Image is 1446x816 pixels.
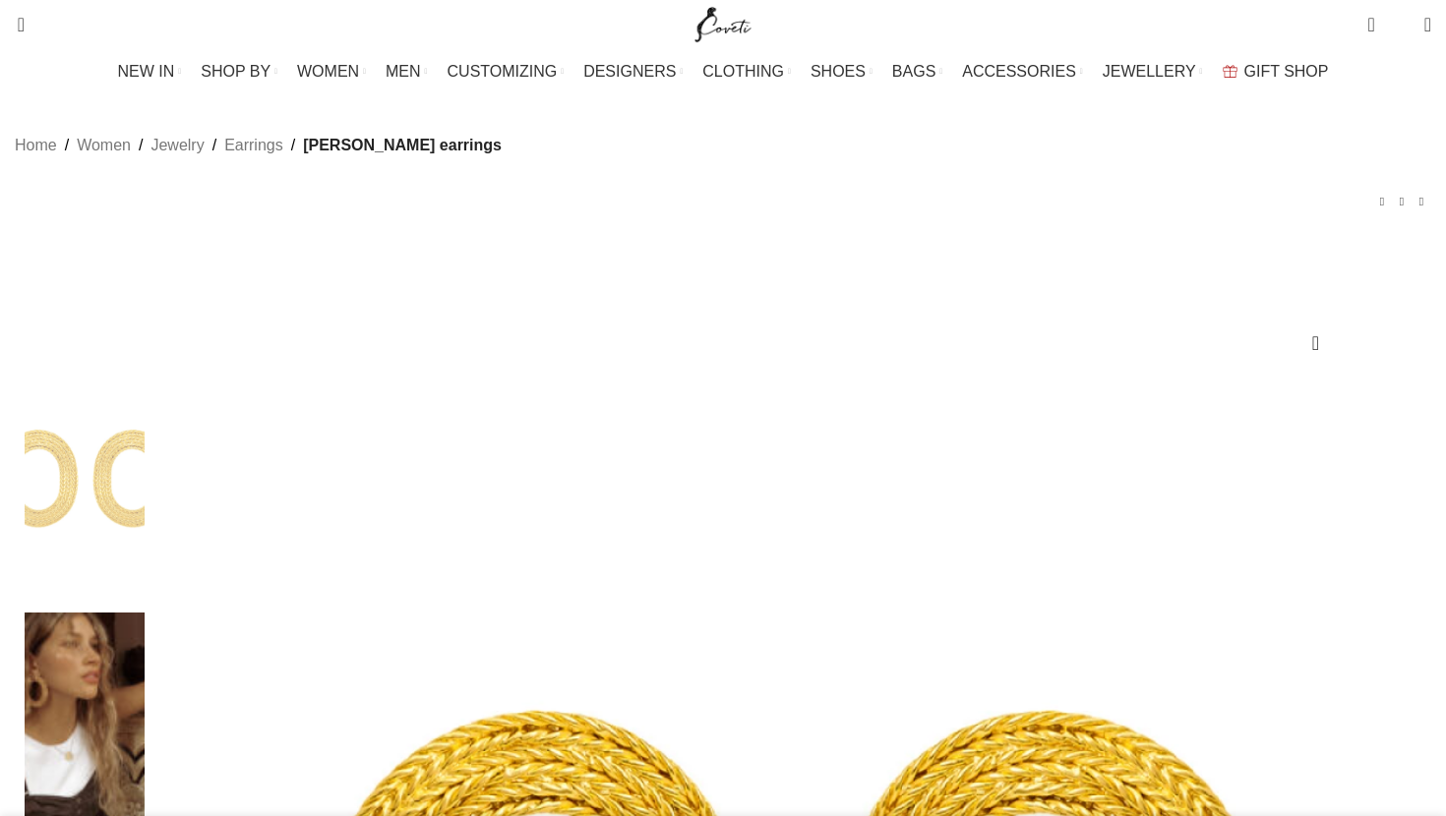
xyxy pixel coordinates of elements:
a: SHOES [811,52,873,91]
a: CLOTHING [702,52,791,91]
a: SHOP BY [201,52,277,91]
a: Jewelry [151,133,204,158]
a: Search [5,5,25,44]
span: WOMEN [297,62,359,81]
a: JEWELLERY [1103,52,1203,91]
a: Next product [1412,192,1431,211]
span: CUSTOMIZING [448,62,558,81]
a: 0 [1357,5,1384,44]
a: NEW IN [118,52,182,91]
a: BAGS [892,52,942,91]
a: WOMEN [297,52,366,91]
nav: Breadcrumb [15,133,502,158]
span: JEWELLERY [1103,62,1196,81]
a: MEN [386,52,427,91]
span: GIFT SHOP [1244,62,1329,81]
a: Home [15,133,57,158]
a: Site logo [691,15,756,31]
a: ACCESSORIES [962,52,1083,91]
div: Main navigation [5,52,1441,91]
a: GIFT SHOP [1223,52,1329,91]
span: SHOES [811,62,866,81]
img: Bow earrings Earrings Earrings Coveti [25,365,145,603]
a: CUSTOMIZING [448,52,565,91]
span: ACCESSORIES [962,62,1076,81]
span: SHOP BY [201,62,271,81]
span: 0 [1394,20,1409,34]
img: GiftBag [1223,65,1237,78]
span: MEN [386,62,421,81]
span: DESIGNERS [583,62,676,81]
span: 0 [1369,10,1384,25]
div: My Wishlist [1390,5,1410,44]
span: BAGS [892,62,935,81]
a: Earrings [224,133,283,158]
a: Women [77,133,131,158]
span: [PERSON_NAME] earrings [303,133,502,158]
a: DESIGNERS [583,52,683,91]
span: CLOTHING [702,62,784,81]
span: NEW IN [118,62,175,81]
a: Previous product [1372,192,1392,211]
